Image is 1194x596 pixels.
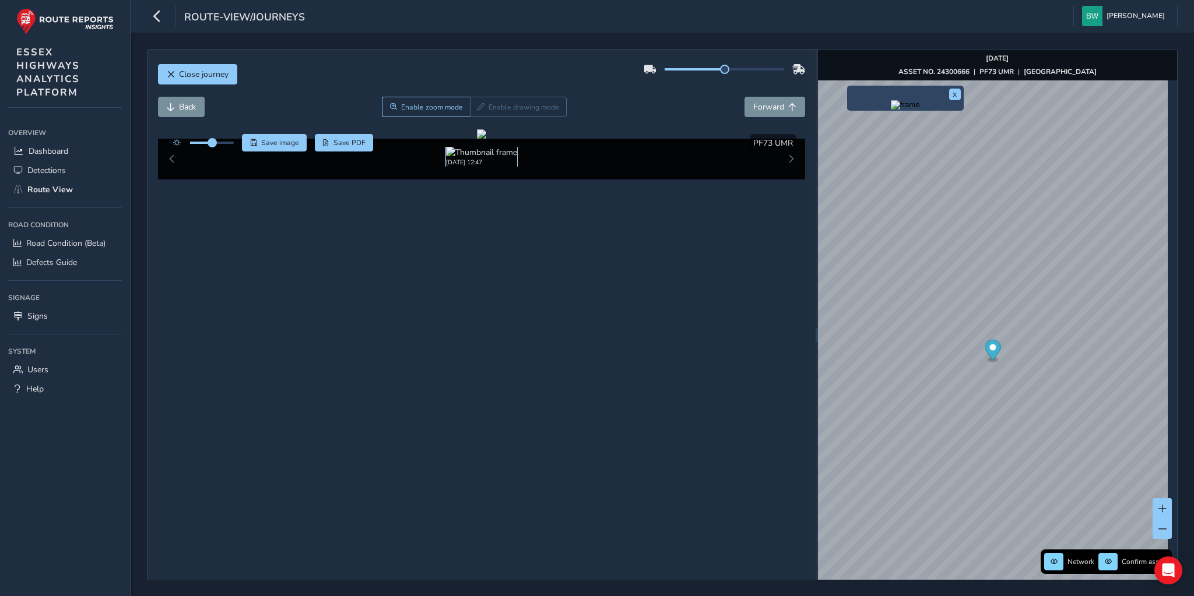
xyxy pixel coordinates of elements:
[985,340,1000,364] div: Map marker
[184,10,305,26] span: route-view/journeys
[898,67,970,76] strong: ASSET NO. 24300666
[27,165,66,176] span: Detections
[8,253,122,272] a: Defects Guide
[8,216,122,234] div: Road Condition
[1024,67,1097,76] strong: [GEOGRAPHIC_DATA]
[979,67,1014,76] strong: PF73 UMR
[986,54,1009,63] strong: [DATE]
[446,158,517,167] div: [DATE] 12:47
[382,97,470,117] button: Zoom
[27,311,48,322] span: Signs
[401,103,463,112] span: Enable zoom mode
[1122,557,1168,566] span: Confirm assets
[891,100,920,110] img: frame
[8,124,122,142] div: Overview
[27,364,48,375] span: Users
[8,142,122,161] a: Dashboard
[158,64,237,84] button: Close journey
[1107,6,1165,26] span: [PERSON_NAME]
[1082,6,1169,26] button: [PERSON_NAME]
[8,161,122,180] a: Detections
[850,100,961,108] button: Preview frame
[949,89,961,100] button: x
[242,134,307,151] button: Save
[8,343,122,360] div: System
[26,238,106,249] span: Road Condition (Beta)
[745,97,805,117] button: Forward
[753,137,793,149] span: PF73 UMR
[8,180,122,199] a: Route View
[446,147,517,158] img: Thumbnail frame
[333,138,366,147] span: Save PDF
[29,146,68,157] span: Dashboard
[1082,6,1102,26] img: diamond-layout
[1067,557,1094,566] span: Network
[8,289,122,306] div: Signage
[315,134,374,151] button: PDF
[16,8,114,34] img: rr logo
[8,360,122,379] a: Users
[26,383,44,394] span: Help
[26,257,77,268] span: Defects Guide
[8,379,122,398] a: Help
[1154,556,1182,584] div: Open Intercom Messenger
[8,306,122,326] a: Signs
[179,101,196,112] span: Back
[898,67,1097,76] div: | |
[27,184,73,195] span: Route View
[16,45,80,99] span: ESSEX HIGHWAYS ANALYTICS PLATFORM
[179,69,229,80] span: Close journey
[261,138,299,147] span: Save image
[8,234,122,253] a: Road Condition (Beta)
[158,97,205,117] button: Back
[753,101,784,112] span: Forward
